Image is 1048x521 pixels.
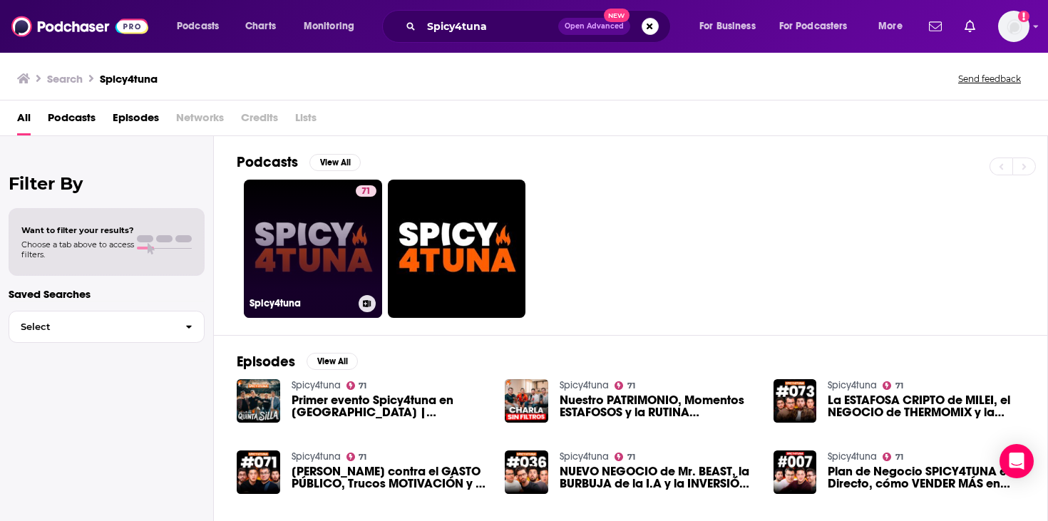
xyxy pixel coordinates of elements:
a: Charts [236,15,284,38]
span: Networks [176,106,224,135]
a: Spicy4tuna [292,379,341,391]
button: open menu [167,15,237,38]
a: 71 [346,381,367,390]
span: More [878,16,903,36]
h3: Spicy4tuna [250,297,353,309]
span: 71 [895,454,903,460]
h3: Spicy4tuna [100,72,158,86]
a: Nuestro PATRIMONIO, Momentos ESTAFOSOS y la RUTINA SPICY4TUNA (Especial Q&A) [560,394,756,418]
span: Choose a tab above to access filters. [21,239,134,259]
button: open menu [770,15,868,38]
span: Credits [241,106,278,135]
button: Select [9,311,205,343]
a: 71 [346,453,367,461]
a: Primer evento Spicy4tuna en Barcelona | La Quinta Silla [292,394,488,418]
a: 71 [883,453,903,461]
span: For Podcasters [779,16,848,36]
h2: Episodes [237,353,295,371]
span: Podcasts [177,16,219,36]
div: Open Intercom Messenger [1000,444,1034,478]
a: EpisodesView All [237,353,358,371]
span: Monitoring [304,16,354,36]
span: For Business [699,16,756,36]
a: NUEVO NEGOCIO de Mr. BEAST, la BURBUJA de la I.A y la INVERSIÓN de Spicy4tuna #36 [560,465,756,490]
span: Logged in as derettb [998,11,1029,42]
a: 71 [883,381,903,390]
span: [PERSON_NAME] contra el GASTO PÚBLICO, Trucos MOTIVACIÓN y el NUEVO PRODUCTO de Spicy4tuna #71 [292,465,488,490]
img: Primer evento Spicy4tuna en Barcelona | La Quinta Silla [237,379,280,423]
div: Search podcasts, credits, & more... [396,10,684,43]
img: Nuestro PATRIMONIO, Momentos ESTAFOSOS y la RUTINA SPICY4TUNA (Especial Q&A) [505,379,548,423]
span: Select [9,322,174,331]
h2: Podcasts [237,153,298,171]
p: Saved Searches [9,287,205,301]
span: 71 [359,454,366,460]
input: Search podcasts, credits, & more... [421,15,558,38]
h3: Search [47,72,83,86]
span: 71 [627,454,635,460]
a: All [17,106,31,135]
button: open menu [294,15,373,38]
a: Plan de Negocio SPICY4TUNA en Directo, cómo VENDER MÁS en RRSS y la JUGADA MAESTRA de TESLA #007 [828,465,1024,490]
button: Send feedback [954,73,1025,85]
span: New [604,9,630,22]
span: 71 [361,185,371,199]
button: View All [309,154,361,171]
a: Show notifications dropdown [923,14,947,38]
a: 71 [615,381,635,390]
a: PodcastsView All [237,153,361,171]
span: 71 [895,383,903,389]
button: View All [307,353,358,370]
span: Charts [245,16,276,36]
img: Plan de Negocio SPICY4TUNA en Directo, cómo VENDER MÁS en RRSS y la JUGADA MAESTRA de TESLA #007 [774,450,817,494]
h2: Filter By [9,173,205,194]
a: La ESTAFOSA CRIPTO de MILEI, el NEGOCIO de THERMOMIX y la VILLA de SPICY4TUNA #73 [828,394,1024,418]
a: Show notifications dropdown [959,14,981,38]
svg: Add a profile image [1018,11,1029,22]
span: Lists [295,106,317,135]
img: User Profile [998,11,1029,42]
span: 71 [359,383,366,389]
a: Spicy4tuna [828,450,877,463]
a: Episodes [113,106,159,135]
a: Spicy4tuna [560,450,609,463]
img: La ESTAFOSA CRIPTO de MILEI, el NEGOCIO de THERMOMIX y la VILLA de SPICY4TUNA #73 [774,379,817,423]
span: 71 [627,383,635,389]
span: Open Advanced [565,23,624,30]
a: 71 [356,185,376,197]
a: 71Spicy4tuna [244,180,382,318]
a: 71 [615,453,635,461]
button: Open AdvancedNew [558,18,630,35]
span: Primer evento Spicy4tuna en [GEOGRAPHIC_DATA] | [GEOGRAPHIC_DATA] [292,394,488,418]
button: open menu [689,15,774,38]
button: Show profile menu [998,11,1029,42]
img: Podchaser - Follow, Share and Rate Podcasts [11,13,148,40]
a: Spicy4tuna [292,450,341,463]
a: Spicy4tuna [560,379,609,391]
img: ELON MUSK contra el GASTO PÚBLICO, Trucos MOTIVACIÓN y el NUEVO PRODUCTO de Spicy4tuna #71 [237,450,280,494]
a: Podcasts [48,106,96,135]
img: NUEVO NEGOCIO de Mr. BEAST, la BURBUJA de la I.A y la INVERSIÓN de Spicy4tuna #36 [505,450,548,494]
a: ELON MUSK contra el GASTO PÚBLICO, Trucos MOTIVACIÓN y el NUEVO PRODUCTO de Spicy4tuna #71 [292,465,488,490]
a: Spicy4tuna [828,379,877,391]
span: La ESTAFOSA CRIPTO de MILEI, el NEGOCIO de THERMOMIX y la [GEOGRAPHIC_DATA] #73 [828,394,1024,418]
span: Want to filter your results? [21,225,134,235]
button: open menu [868,15,920,38]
